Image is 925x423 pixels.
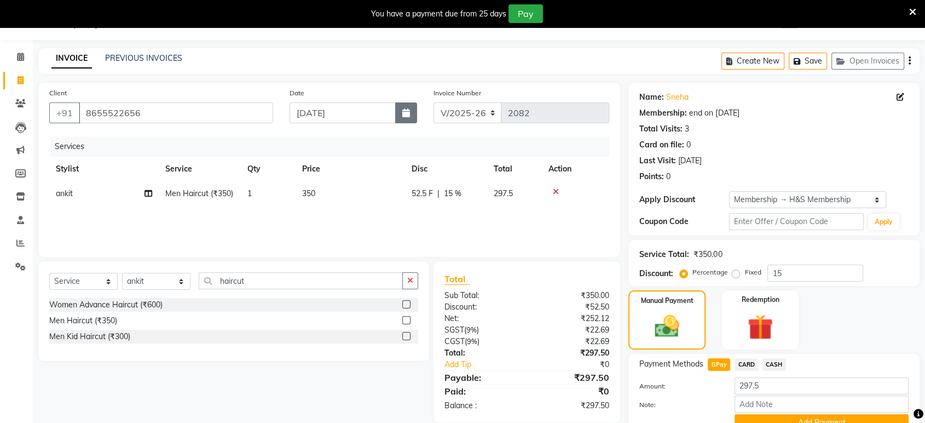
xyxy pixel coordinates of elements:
div: [DATE] [678,155,702,167]
input: Add Note [735,396,909,413]
button: +91 [49,102,80,123]
div: Payable: [436,371,527,384]
div: Men Kid Haircut (₹300) [49,331,130,342]
label: Redemption [741,295,779,305]
div: 0 [666,171,670,182]
div: Last Visit: [639,155,676,167]
div: ₹0 [542,359,617,370]
input: Search by Name/Mobile/Email/Code [79,102,273,123]
span: GPay [708,358,730,371]
input: Enter Offer / Coupon Code [729,213,864,230]
div: ₹350.00 [693,249,722,260]
span: 297.5 [494,188,513,198]
div: end on [DATE] [689,107,739,119]
button: Create New [721,53,784,70]
div: ₹52.50 [527,301,618,313]
div: ₹297.50 [527,371,618,384]
img: _gift.svg [739,311,781,343]
th: Service [159,157,241,181]
div: 3 [685,123,689,135]
div: 0 [686,139,691,151]
div: Discount: [436,301,527,313]
div: Net: [436,313,527,324]
button: Apply [868,214,899,230]
img: _cash.svg [647,312,686,340]
div: ₹22.69 [527,324,618,336]
div: ₹350.00 [527,290,618,301]
span: ankit [56,188,73,198]
div: Apply Discount [639,194,729,205]
div: Discount: [639,268,673,279]
a: PREVIOUS INVOICES [105,53,182,63]
label: Fixed [744,267,761,277]
span: 9% [467,337,477,346]
label: Manual Payment [641,296,693,306]
div: ( ) [436,336,527,347]
div: Balance : [436,400,527,411]
button: Pay [508,4,543,23]
div: ₹252.12 [527,313,618,324]
span: Men Haircut (₹350) [165,188,233,198]
th: Price [296,157,405,181]
div: Services [50,136,617,157]
span: CARD [735,358,758,371]
div: ₹0 [527,385,618,398]
div: Sub Total: [436,290,527,301]
div: ( ) [436,324,527,336]
div: Total: [436,347,527,359]
span: 350 [302,188,315,198]
div: ₹22.69 [527,336,618,347]
span: | [437,188,440,199]
th: Stylist [49,157,159,181]
div: Points: [639,171,664,182]
div: Card on file: [639,139,684,151]
label: Date [290,88,304,98]
div: Total Visits: [639,123,683,135]
div: Paid: [436,385,527,398]
input: Search or Scan [199,272,403,289]
label: Client [49,88,67,98]
span: CGST [444,336,465,346]
button: Open Invoices [831,53,904,70]
span: Total [444,273,470,285]
span: 15 % [444,188,461,199]
th: Action [542,157,609,181]
span: 52.5 F [412,188,433,199]
th: Qty [241,157,296,181]
a: Add Tip [436,359,542,370]
span: CASH [762,358,786,371]
label: Percentage [692,267,727,277]
button: Save [789,53,827,70]
th: Disc [405,157,487,181]
label: Note: [631,400,726,410]
div: Coupon Code [639,216,729,227]
span: 9% [466,325,477,334]
a: Sneha [666,92,689,103]
span: Payment Methods [639,358,703,370]
div: Women Advance Haircut (₹600) [49,299,163,311]
div: Service Total: [639,249,689,260]
div: You have a payment due from 25 days [371,8,506,20]
div: Men Haircut (₹350) [49,315,117,327]
div: ₹297.50 [527,347,618,359]
span: SGST [444,325,464,335]
th: Total [487,157,542,181]
label: Invoice Number [433,88,481,98]
div: Name: [639,92,664,103]
input: Amount [735,378,909,395]
span: 1 [247,188,252,198]
div: Membership: [639,107,687,119]
div: ₹297.50 [527,400,618,411]
a: INVOICE [51,49,92,68]
label: Amount: [631,381,726,391]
